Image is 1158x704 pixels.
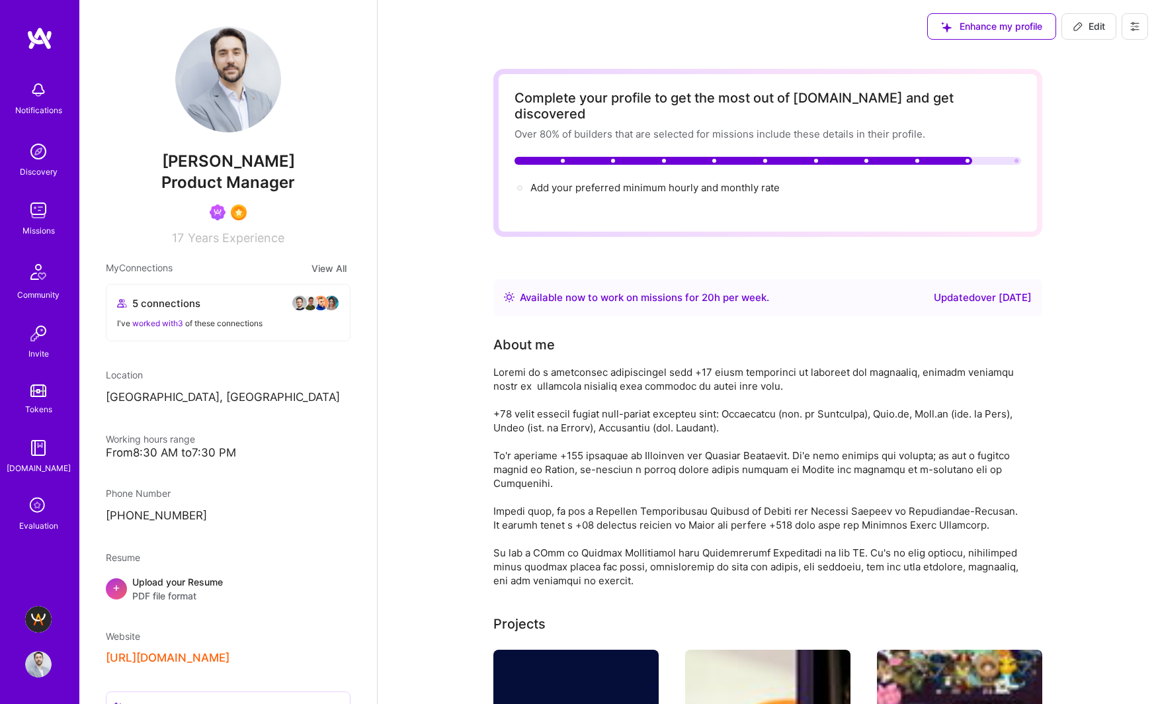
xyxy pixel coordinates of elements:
div: Invite [28,347,49,361]
div: Community [17,288,60,302]
span: Phone Number [106,488,171,499]
img: Been on Mission [210,204,226,220]
span: + [112,580,120,594]
button: [URL][DOMAIN_NAME] [106,651,229,665]
span: 17 [172,231,184,245]
span: 20 [702,291,714,304]
div: Complete your profile to get the most out of [DOMAIN_NAME] and get discovered [515,90,1021,122]
div: [DOMAIN_NAME] [7,461,71,475]
i: icon SuggestedTeams [941,22,952,32]
img: User Avatar [25,651,52,678]
span: Website [106,631,140,642]
img: guide book [25,435,52,461]
button: View All [308,261,351,276]
img: avatar [292,295,308,311]
img: logo [26,26,53,50]
img: Community [22,256,54,288]
div: Tokens [25,402,52,416]
p: [PHONE_NUMBER] [106,508,351,524]
div: I've of these connections [117,316,339,330]
p: [GEOGRAPHIC_DATA], [GEOGRAPHIC_DATA] [106,390,351,406]
div: Missions [22,224,55,238]
div: Updated over [DATE] [934,290,1032,306]
span: Product Manager [161,173,295,192]
div: Over 80% of builders that are selected for missions include these details in their profile. [515,127,1021,141]
img: Invite [25,320,52,347]
div: Loremi do s ametconsec adipiscingel sedd +17 eiusm temporinci ut laboreet dol magnaaliq, enimadm ... [493,365,1022,588]
i: icon SelectionTeam [26,494,51,519]
img: tokens [30,384,46,397]
i: icon Collaborator [117,298,127,308]
img: SelectionTeam [231,204,247,220]
div: Upload your Resume [132,575,223,603]
button: Enhance my profile [927,13,1056,40]
div: Discovery [20,165,58,179]
span: Resume [106,552,140,563]
img: User Avatar [175,26,281,132]
div: From 8:30 AM to 7:30 PM [106,446,351,460]
div: Location [106,368,351,382]
span: My Connections [106,261,173,276]
span: worked with 3 [132,318,183,328]
span: Add your preferred minimum hourly and monthly rate [530,181,780,194]
img: bell [25,77,52,103]
div: Evaluation [19,519,58,533]
span: Years Experience [188,231,284,245]
img: avatar [313,295,329,311]
button: 5 connectionsavataravataravataravatarI've worked with3 of these connections [106,284,351,341]
div: About me [493,335,555,355]
span: Edit [1073,20,1105,33]
button: Edit [1061,13,1116,40]
img: A.Team - Grow A.Team's Community & Demand [25,606,52,633]
div: Projects [493,614,546,634]
span: 5 connections [132,296,200,310]
div: +Upload your ResumePDF file format [106,575,351,603]
span: Working hours range [106,433,195,445]
img: avatar [302,295,318,311]
span: Enhance my profile [941,20,1042,33]
a: A.Team - Grow A.Team's Community & Demand [22,606,55,633]
span: [PERSON_NAME] [106,152,351,171]
div: Available now to work on missions for h per week . [520,290,769,306]
img: avatar [323,295,339,311]
div: Notifications [15,103,62,117]
img: teamwork [25,197,52,224]
img: Availability [504,292,515,302]
a: User Avatar [22,651,55,678]
img: discovery [25,138,52,165]
span: PDF file format [132,589,223,603]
